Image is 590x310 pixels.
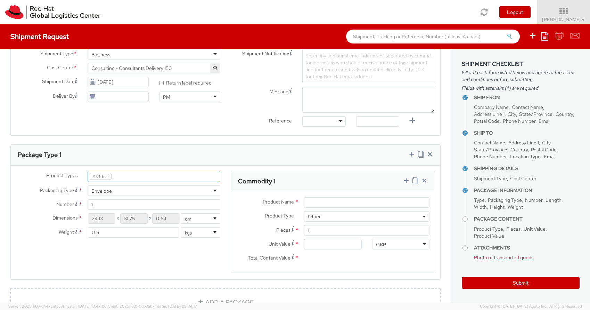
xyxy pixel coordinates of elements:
[88,213,115,224] input: Length
[581,17,585,23] span: ▼
[499,6,531,18] button: Logout
[474,153,507,160] span: Phone Number
[508,204,523,210] span: Weight
[64,304,107,309] span: master, [DATE] 10:47:06
[18,151,61,158] h3: Package Type 1
[531,146,557,153] span: Postal Code
[474,254,533,261] span: Photo of transported goods
[474,118,500,124] span: Postal Code
[269,241,290,247] span: Unit Value
[376,241,386,248] div: GBP
[159,81,164,85] input: Return label required
[263,199,294,205] span: Product Name
[474,226,503,232] span: Product Type
[474,233,504,239] span: Product Value
[108,304,197,309] span: Client: 2025.18.0-5db8ab7
[474,130,580,136] h4: Ship To
[510,153,541,160] span: Location Type
[91,51,110,58] div: Business
[474,197,485,203] span: Type
[242,50,289,57] span: Shipment Notification
[148,213,152,224] span: X
[269,88,288,95] span: Message
[88,63,220,73] span: Consulting - Consultants Delivery 150
[276,227,290,233] span: Pieces
[474,175,507,182] span: Shipment Type
[474,245,580,251] h4: Attachments
[512,104,543,110] span: Contact Name
[508,140,539,146] span: Address Line 1
[42,78,75,85] span: Shipment Date
[52,215,77,221] span: Dimensions
[46,172,77,178] span: Product Types
[90,173,112,180] li: Other
[462,61,580,67] h3: Shipment Checklist
[474,140,505,146] span: Contact Name
[8,304,107,309] span: Server: 2025.19.0-d447cefac8f
[40,187,74,193] span: Packaging Type
[556,111,573,117] span: Country
[159,78,213,86] label: Return label required
[91,65,216,71] span: Consulting - Consultants Delivery 150
[462,277,580,289] button: Submit
[152,213,180,224] input: Height
[265,213,294,219] span: Product Type
[40,50,73,58] span: Shipment Type
[155,304,197,309] span: master, [DATE] 09:34:17
[5,5,100,19] img: rh-logistics-00dfa346123c4ec078e1.svg
[474,166,580,171] h4: Shipping Details
[92,173,95,180] span: ×
[462,69,580,83] span: Fill out each form listed below and agree to the terms and conditions before submitting
[308,213,426,220] span: Other
[546,197,562,203] span: Length
[47,64,73,72] span: Cost Center
[346,30,520,43] input: Shipment, Tracking or Reference Number (at least 4 chars)
[519,111,552,117] span: State/Province
[53,93,75,100] span: Deliver By
[542,16,585,23] span: [PERSON_NAME]
[506,226,521,232] span: Pieces
[304,211,429,222] span: Other
[305,53,432,80] span: Enter any additional email addresses, separated by comma, for individuals who should receive noti...
[480,304,582,309] span: Copyright © [DATE]-[DATE] Agistix Inc., All Rights Reserved
[474,216,580,222] h4: Package Content
[91,188,112,194] div: Envelope
[488,197,522,203] span: Packaging Type
[510,175,536,182] span: Cost Center
[508,111,516,117] span: City
[120,213,148,224] input: Width
[10,33,69,40] h4: Shipment Request
[544,153,556,160] span: Email
[524,226,546,232] span: Unit Value
[539,118,550,124] span: Email
[503,118,535,124] span: Phone Number
[163,94,170,101] div: PM
[525,197,542,203] span: Number
[474,146,507,153] span: State/Province
[474,95,580,100] h4: Ship From
[248,255,290,261] span: Total Content Value
[510,146,528,153] span: Country
[474,104,509,110] span: Company Name
[56,201,74,207] span: Number
[474,111,505,117] span: Address Line 1
[238,178,276,185] h3: Commodity 1
[59,229,74,235] span: Weight
[542,140,550,146] span: City
[115,213,120,224] span: X
[474,188,580,193] h4: Package Information
[474,204,487,210] span: Width
[490,204,505,210] span: Height
[462,85,580,92] span: Fields with asterisks (*) are required
[269,118,292,124] span: Reference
